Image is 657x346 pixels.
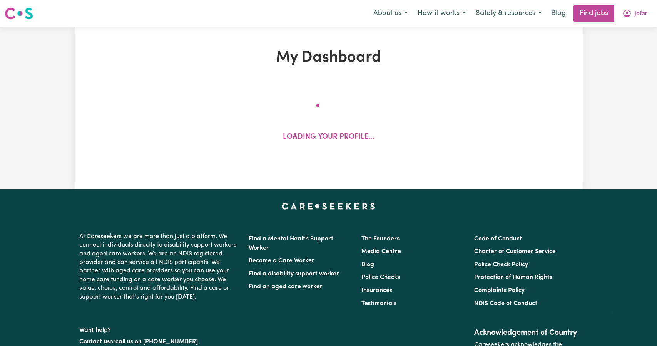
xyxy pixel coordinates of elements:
[249,258,314,264] a: Become a Care Worker
[474,249,556,255] a: Charter of Customer Service
[249,271,339,277] a: Find a disability support worker
[474,274,552,280] a: Protection of Human Rights
[361,262,374,268] a: Blog
[5,5,33,22] a: Careseekers logo
[626,315,651,340] iframe: Button to launch messaging window
[115,339,198,345] a: call us on [PHONE_NUMBER]
[79,339,110,345] a: Contact us
[249,284,323,290] a: Find an aged care worker
[164,49,493,67] h1: My Dashboard
[283,132,374,143] p: Loading your profile...
[79,229,239,304] p: At Careseekers we are more than just a platform. We connect individuals directly to disability su...
[635,10,647,18] span: Jafar
[368,5,413,22] button: About us
[249,236,333,251] a: Find a Mental Health Support Worker
[361,249,401,255] a: Media Centre
[586,297,602,312] iframe: Close message
[361,236,400,242] a: The Founders
[471,5,547,22] button: Safety & resources
[474,328,578,338] h2: Acknowledgement of Country
[361,274,400,280] a: Police Checks
[413,5,471,22] button: How it works
[474,301,537,307] a: NDIS Code of Conduct
[5,7,33,20] img: Careseekers logo
[617,5,652,22] button: My Account
[474,287,525,294] a: Complaints Policy
[474,236,522,242] a: Code of Conduct
[573,5,614,22] a: Find jobs
[361,301,396,307] a: Testimonials
[79,323,239,334] p: Want help?
[361,287,392,294] a: Insurances
[282,203,375,209] a: Careseekers home page
[547,5,570,22] a: Blog
[474,262,528,268] a: Police Check Policy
